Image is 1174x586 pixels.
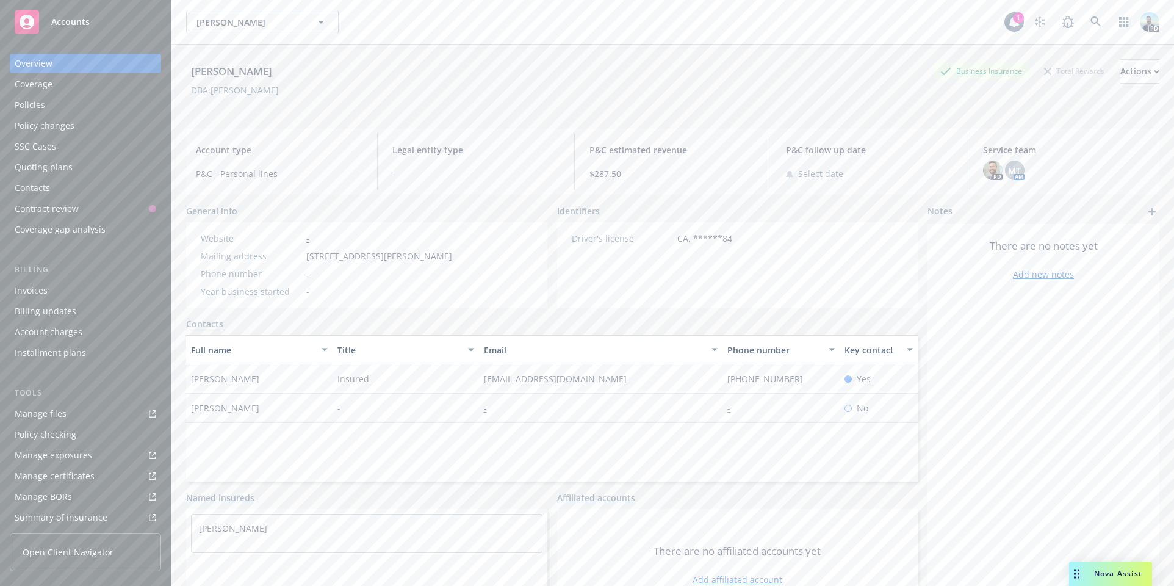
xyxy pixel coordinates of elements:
[15,487,72,507] div: Manage BORs
[10,487,161,507] a: Manage BORs
[786,143,953,156] span: P&C follow up date
[199,523,267,534] a: [PERSON_NAME]
[186,204,237,217] span: General info
[15,137,56,156] div: SSC Cases
[10,281,161,300] a: Invoices
[196,16,302,29] span: [PERSON_NAME]
[479,335,723,364] button: Email
[15,466,95,486] div: Manage certificates
[15,404,67,424] div: Manage files
[186,335,333,364] button: Full name
[1112,10,1136,34] a: Switch app
[484,402,497,414] a: -
[1013,268,1074,281] a: Add new notes
[51,17,90,27] span: Accounts
[306,267,309,280] span: -
[589,143,756,156] span: P&C estimated revenue
[589,167,756,180] span: $287.50
[15,508,107,527] div: Summary of insurance
[15,343,86,363] div: Installment plans
[10,446,161,465] a: Manage exposures
[10,508,161,527] a: Summary of insurance
[10,137,161,156] a: SSC Cases
[23,546,113,559] span: Open Client Navigator
[15,446,92,465] div: Manage exposures
[693,573,782,586] a: Add affiliated account
[15,54,52,73] div: Overview
[10,178,161,198] a: Contacts
[201,232,301,245] div: Website
[1140,12,1159,32] img: photo
[10,74,161,94] a: Coverage
[306,285,309,298] span: -
[337,402,340,414] span: -
[196,143,362,156] span: Account type
[727,344,821,356] div: Phone number
[15,157,73,177] div: Quoting plans
[1069,562,1084,586] div: Drag to move
[1120,60,1159,83] div: Actions
[1069,562,1152,586] button: Nova Assist
[798,167,843,180] span: Select date
[10,322,161,342] a: Account charges
[10,95,161,115] a: Policies
[306,250,452,262] span: [STREET_ADDRESS][PERSON_NAME]
[10,264,161,276] div: Billing
[10,302,161,321] a: Billing updates
[557,204,600,217] span: Identifiers
[186,10,339,34] button: [PERSON_NAME]
[927,204,953,219] span: Notes
[191,84,279,96] div: DBA: [PERSON_NAME]
[392,167,559,180] span: -
[15,178,50,198] div: Contacts
[196,167,362,180] span: P&C - Personal lines
[191,402,259,414] span: [PERSON_NAME]
[990,239,1098,253] span: There are no notes yet
[1084,10,1108,34] a: Search
[15,425,76,444] div: Policy checking
[10,387,161,399] div: Tools
[15,95,45,115] div: Policies
[306,233,309,244] a: -
[857,402,868,414] span: No
[844,344,899,356] div: Key contact
[727,373,813,385] a: [PHONE_NUMBER]
[191,372,259,385] span: [PERSON_NAME]
[484,373,636,385] a: [EMAIL_ADDRESS][DOMAIN_NAME]
[1013,12,1024,23] div: 1
[572,232,672,245] div: Driver's license
[727,402,740,414] a: -
[186,63,277,79] div: [PERSON_NAME]
[10,343,161,363] a: Installment plans
[10,199,161,219] a: Contract review
[15,322,82,342] div: Account charges
[722,335,840,364] button: Phone number
[201,267,301,280] div: Phone number
[186,491,254,504] a: Named insureds
[15,116,74,136] div: Policy changes
[15,281,48,300] div: Invoices
[186,317,223,330] a: Contacts
[484,344,705,356] div: Email
[10,220,161,239] a: Coverage gap analysis
[557,491,635,504] a: Affiliated accounts
[1120,59,1159,84] button: Actions
[191,344,314,356] div: Full name
[1094,568,1142,579] span: Nova Assist
[15,74,52,94] div: Coverage
[15,220,106,239] div: Coverage gap analysis
[10,425,161,444] a: Policy checking
[983,161,1003,180] img: photo
[10,157,161,177] a: Quoting plans
[10,466,161,486] a: Manage certificates
[337,344,461,356] div: Title
[654,544,821,559] span: There are no affiliated accounts yet
[10,116,161,136] a: Policy changes
[1145,204,1159,219] a: add
[10,54,161,73] a: Overview
[337,372,369,385] span: Insured
[857,372,871,385] span: Yes
[1038,63,1111,79] div: Total Rewards
[201,285,301,298] div: Year business started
